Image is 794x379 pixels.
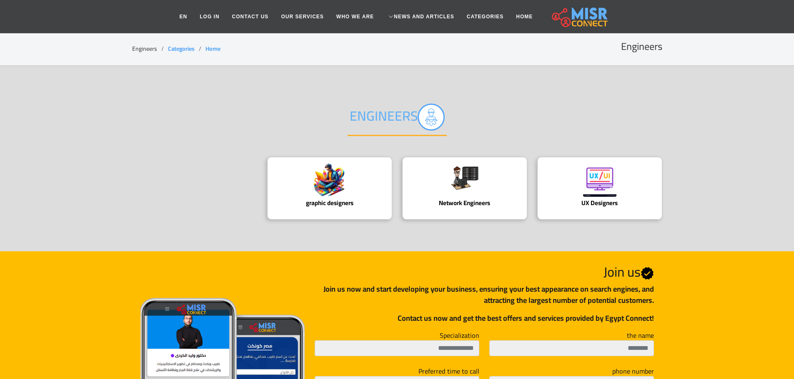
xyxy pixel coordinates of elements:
[323,282,654,307] font: Join us now and start developing your business, ensuring your best appearance on search engines, ...
[627,329,654,342] font: the name
[583,163,616,197] img: 8tpIHpsIOvkZXmwfJLUj.jpg
[448,163,481,193] img: P3MjWvq6mWdICeAMyBVy.png
[621,37,662,56] font: Engineers
[262,157,397,220] a: graphic designers
[330,9,380,25] a: Who we are
[313,163,346,197] img: YU92DC5BRCukAEduEh2v.png
[200,14,219,20] font: Log in
[461,9,510,25] a: Categories
[581,197,618,209] font: UX Designers
[306,197,353,209] font: graphic designers
[380,9,461,25] a: News and articles
[532,157,667,220] a: UX Designers
[193,9,225,25] a: Log in
[394,14,454,20] font: News and articles
[440,329,479,342] font: Specialization
[232,14,269,20] font: Contact us
[281,14,323,20] font: Our services
[398,311,654,325] font: Contact us now and get the best offers and services provided by Egypt Connect!
[604,259,641,284] font: Join us
[439,197,490,209] font: Network Engineers
[275,9,330,25] a: Our services
[168,43,195,54] a: Categories
[180,14,188,20] font: EN
[226,9,275,25] a: Contact us
[173,9,194,25] a: EN
[418,365,479,377] font: Preferred time to call
[467,14,503,20] font: Categories
[350,103,418,128] font: Engineers
[552,6,608,27] img: main.misr_connect
[516,14,533,20] font: Home
[397,157,532,220] a: Network Engineers
[510,9,539,25] a: Home
[132,43,157,54] font: Engineers
[418,104,445,131] img: Engineers
[205,43,220,54] a: Home
[612,365,654,377] font: phone number
[336,14,374,20] font: Who we are
[641,267,654,280] svg: Verified account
